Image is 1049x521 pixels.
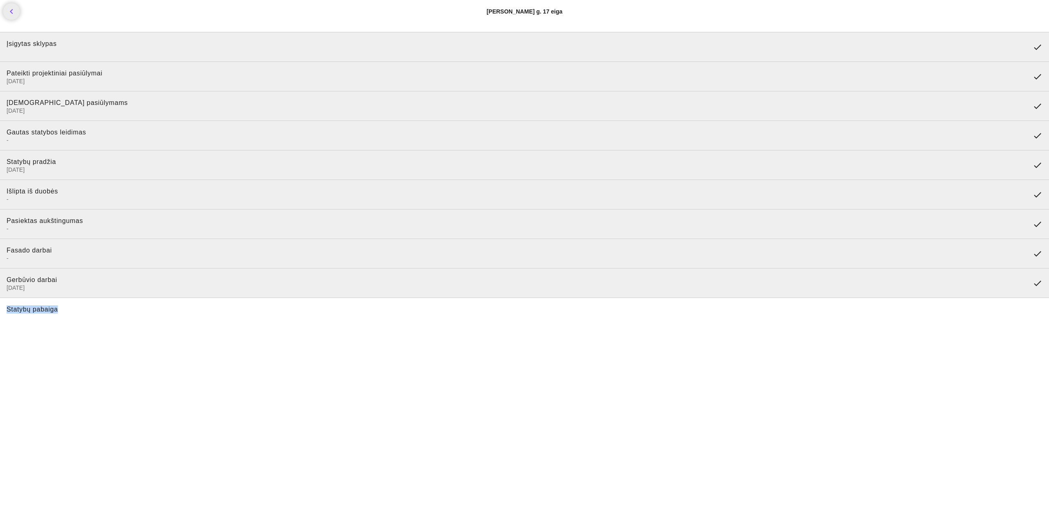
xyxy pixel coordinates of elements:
span: Gerbūvio darbai [7,276,57,283]
span: [DATE] [7,107,1026,114]
span: Statybų pradžia [7,158,56,165]
span: - [7,137,1026,144]
span: - [7,255,1026,262]
span: [DATE] [7,77,1026,85]
i: done [1033,131,1042,141]
span: [DATE] [7,166,1026,173]
i: done [1033,278,1042,288]
i: done [1033,219,1042,229]
i: done [1033,160,1042,170]
i: chevron_left [7,7,16,16]
span: Išlipta iš duobės [7,188,58,195]
span: - [7,196,1026,203]
i: done [1033,101,1042,111]
span: - [7,225,1026,232]
a: chevron_left [3,3,20,20]
div: [PERSON_NAME] g. 17 eiga [486,7,562,16]
span: Pasiektas aukštingumas [7,217,83,224]
span: [DATE] [7,284,1026,291]
span: [DEMOGRAPHIC_DATA] pasiūlymams [7,99,128,106]
span: Įsigytas sklypas [7,40,57,47]
span: Fasado darbai [7,247,52,254]
i: done [1033,72,1042,82]
span: Pateikti projektiniai pasiūlymai [7,70,102,77]
i: done [1033,190,1042,200]
span: Statybų pabaiga [7,306,58,313]
span: Gautas statybos leidimas [7,129,86,136]
i: done [1033,42,1042,52]
i: done [1033,249,1042,259]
